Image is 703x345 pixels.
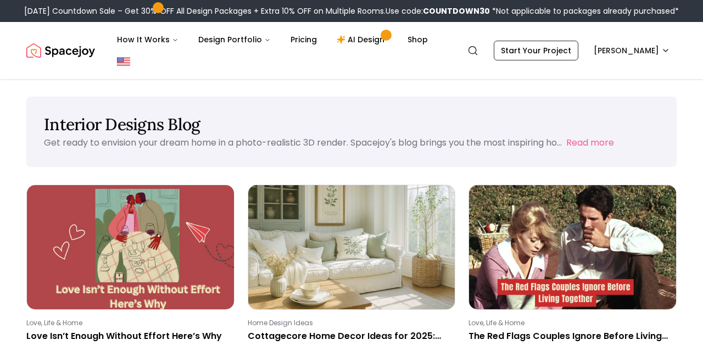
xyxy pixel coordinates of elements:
b: COUNTDOWN30 [423,5,490,16]
img: Love Isn’t Enough Without Effort Here’s Why [27,185,234,309]
a: Start Your Project [494,41,578,60]
span: *Not applicable to packages already purchased* [490,5,679,16]
p: Cottagecore Home Decor Ideas for 2025: Cozy, Rustic, and Trending Styles [248,330,451,343]
div: [DATE] Countdown Sale – Get 30% OFF All Design Packages + Extra 10% OFF on Multiple Rooms. [24,5,679,16]
nav: Main [108,29,437,51]
h1: Interior Designs Blog [44,114,659,134]
p: The Red Flags Couples Ignore Before Living Together (and How to Handle Them) [468,330,672,343]
button: Read more [566,136,614,149]
a: Shop [399,29,437,51]
img: Spacejoy Logo [26,40,95,62]
img: United States [117,55,130,68]
p: Get ready to envision your dream home in a photo-realistic 3D render. Spacejoy's blog brings you ... [44,136,562,149]
button: How It Works [108,29,187,51]
a: Spacejoy [26,40,95,62]
button: [PERSON_NAME] [587,41,677,60]
p: Home Design Ideas [248,319,451,327]
span: Use code: [386,5,490,16]
img: Cottagecore Home Decor Ideas for 2025: Cozy, Rustic, and Trending Styles [248,185,455,309]
p: Love, Life & Home [26,319,230,327]
a: AI Design [328,29,397,51]
button: Design Portfolio [189,29,280,51]
p: Love, Life & Home [468,319,672,327]
img: The Red Flags Couples Ignore Before Living Together (and How to Handle Them) [469,185,676,309]
nav: Global [26,22,677,79]
a: Pricing [282,29,326,51]
p: Love Isn’t Enough Without Effort Here’s Why [26,330,230,343]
